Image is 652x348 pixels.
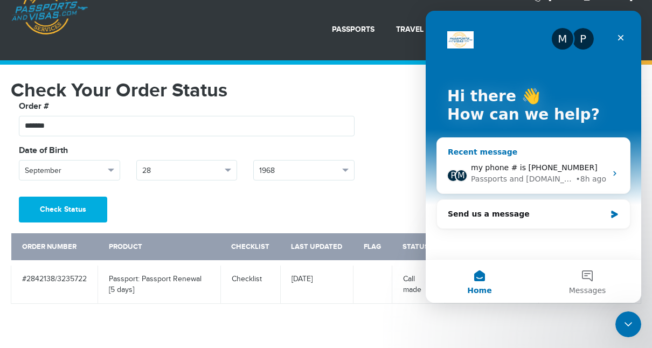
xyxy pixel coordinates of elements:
button: 1968 [253,160,355,180]
label: Order # [19,100,49,113]
span: 28 [142,165,222,176]
label: Date of Birth [19,144,68,157]
a: Passports [332,25,374,34]
iframe: Intercom live chat [426,11,641,303]
td: Call made [392,263,445,304]
span: 1968 [259,165,339,176]
iframe: Intercom live chat [615,311,641,337]
th: Status [392,233,445,263]
a: Checklist [232,275,262,283]
th: Flag [353,233,392,263]
td: Passport: Passport Renewal [5 days] [98,263,221,304]
td: [DATE] [280,263,353,304]
h1: Check Your Order Status [11,81,480,100]
th: Last Updated [280,233,353,263]
td: #2842138/3235722 [11,263,98,304]
th: Product [98,233,221,263]
button: 28 [136,160,238,180]
th: Order Number [11,233,98,263]
a: Travel Visas [396,25,447,34]
th: Checklist [220,233,280,263]
button: September [19,160,120,180]
span: September [25,165,105,176]
button: Check Status [19,197,107,222]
